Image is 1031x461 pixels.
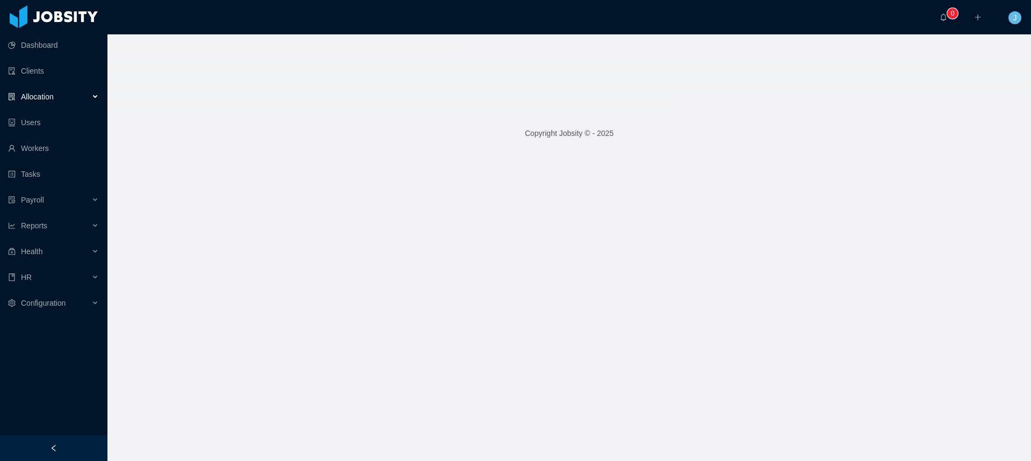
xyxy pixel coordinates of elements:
[107,115,1031,152] footer: Copyright Jobsity © - 2025
[8,222,16,229] i: icon: line-chart
[8,93,16,100] i: icon: solution
[21,221,47,230] span: Reports
[8,163,99,185] a: icon: profileTasks
[8,60,99,82] a: icon: auditClients
[8,196,16,204] i: icon: file-protect
[947,8,958,19] sup: 0
[8,273,16,281] i: icon: book
[21,273,32,282] span: HR
[21,196,44,204] span: Payroll
[21,247,42,256] span: Health
[1013,11,1017,24] span: J
[8,299,16,307] i: icon: setting
[8,34,99,56] a: icon: pie-chartDashboard
[21,299,66,307] span: Configuration
[940,13,947,21] i: icon: bell
[8,138,99,159] a: icon: userWorkers
[974,13,982,21] i: icon: plus
[8,248,16,255] i: icon: medicine-box
[8,112,99,133] a: icon: robotUsers
[21,92,54,101] span: Allocation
